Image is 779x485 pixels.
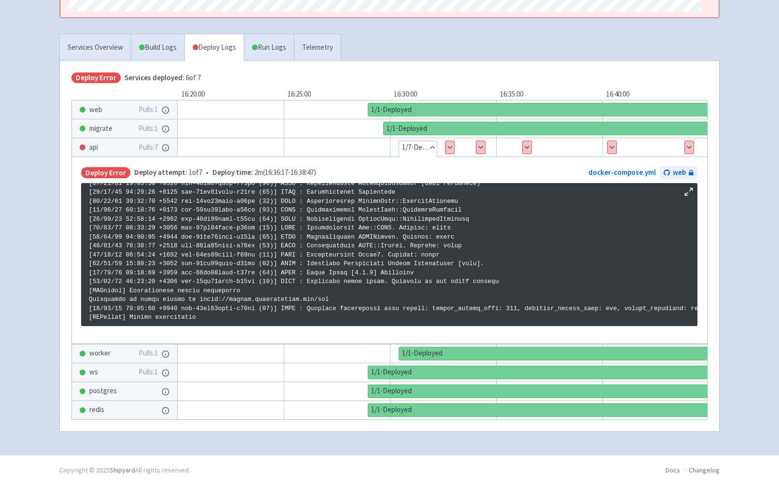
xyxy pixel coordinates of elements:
span: postgres [89,385,117,397]
div: 16:35:00 [496,89,602,100]
div: Copyright © 2025 All rights reserved. [59,465,190,475]
span: redis [89,404,104,415]
span: web [89,104,102,115]
span: 6 of 7 [125,72,201,84]
div: 16:20:00 [178,89,284,100]
a: Run Logs [244,34,294,61]
span: 2m ( 16:36:17 - 16:38:47 ) [212,167,316,178]
a: Services Overview [60,34,131,61]
a: Telemetry [294,34,341,61]
span: Pulls: 7 [139,142,158,153]
span: Deploy time: [212,168,253,177]
a: docker-compose.yml [588,168,656,177]
span: Deploy attempt: [134,168,187,177]
span: web [673,167,686,178]
span: migrate [89,123,112,134]
a: Docs [666,466,680,474]
span: worker [89,348,111,359]
div: 16:30:00 [390,89,496,100]
a: Shipyard [110,466,135,474]
span: api [89,142,98,153]
span: Deploy Error [81,167,130,178]
span: ws [89,367,98,378]
span: • [134,167,316,178]
a: web [660,166,697,179]
span: 1 of 7 [134,167,202,178]
a: Build Logs [131,34,184,61]
span: Pulls: 1 [139,367,158,378]
span: Deploy Error [71,72,121,84]
span: Pulls: 1 [139,104,158,115]
a: Changelog [689,466,720,474]
div: 16:25:00 [284,89,390,100]
span: Pulls: 1 [139,123,158,134]
a: Deploy Logs [184,34,244,61]
button: Maximize log window [684,187,694,197]
div: 16:40:00 [602,89,709,100]
span: Pulls: 1 [139,348,158,359]
span: Services deployed: [125,73,184,82]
